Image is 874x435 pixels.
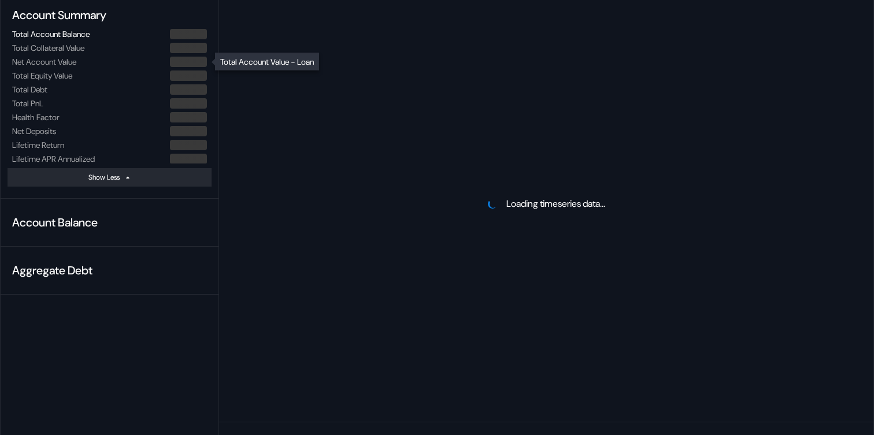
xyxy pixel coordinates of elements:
div: Account Balance [8,210,212,235]
div: Net Account Value [12,57,76,67]
div: Show Less [88,173,120,182]
div: Total PnL [12,98,43,109]
div: Total Debt [12,84,47,95]
div: Lifetime APR Annualized [12,154,95,164]
div: Total Collateral Value [12,43,84,53]
div: Total Account Value − Loan [215,53,319,70]
div: Loading timeseries data... [506,198,605,210]
img: pending [488,199,497,209]
div: Aggregate Debt [8,258,212,282]
div: Account Summary [8,3,212,27]
div: Health Factor [12,112,60,122]
div: Lifetime Return [12,140,64,150]
button: Show Less [8,168,212,187]
div: Total Account Balance [12,29,90,39]
div: Total Equity Value [12,70,72,81]
div: Net Deposits [12,126,56,136]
